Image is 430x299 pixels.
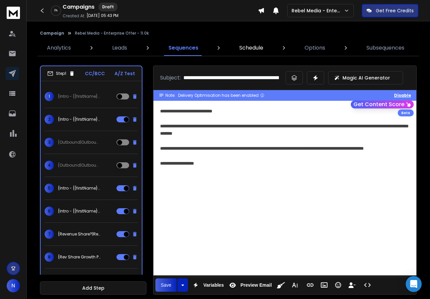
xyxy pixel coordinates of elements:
button: Emoticons [332,278,344,292]
p: Created At: [63,13,85,19]
div: Beta [398,109,414,116]
button: Add Step [40,281,146,295]
button: Get Free Credits [362,4,418,17]
div: Open Intercom Messenger [406,276,422,292]
p: Subsequences [366,44,404,52]
div: Delivery Optimisation has been enabled [178,93,265,98]
p: [DATE] 05:43 PM [87,13,118,18]
p: {Rev Share Growth Partnership?|Rev Share Outbound?|Rev Share Partnership?} [58,254,101,260]
p: {Outbound|Outbound?|Outbound for {{firstName}}|Outbound Idea for {{firstName}}} [58,140,101,145]
span: Preview Email [239,282,273,288]
button: Save [155,278,177,292]
p: Magic AI Generator [342,75,390,81]
span: 3 [45,138,54,147]
a: Analytics [43,40,75,56]
p: {Intro - {{firstName}}|Quick Intro|Quick Intro {{firstName}}} [58,186,101,191]
p: Analytics [47,44,71,52]
span: 5 [45,184,54,193]
p: Schedule [239,44,263,52]
button: Insert Unsubscribe Link [346,278,358,292]
button: N [7,279,20,292]
p: {Intro - {{firstName}}|Quick Intro|Quick Intro {{firstName}}} [58,94,101,99]
p: {Intro - {{firstName}}|Quick Intro|Quick Intro {{firstName}}} [58,117,101,122]
p: Sequences [168,44,198,52]
button: Insert Image (⌘P) [318,278,330,292]
span: Note: [165,93,175,98]
p: Rebel Media - Enterprise Offer - 11.0k [75,31,149,36]
a: Options [301,40,329,56]
span: 1 [45,92,54,101]
p: {Outbound|Outbound?|Outbound for {{firstName}}|Outbound Idea for {{firstName}}|Quick Intro|Quick ... [58,163,101,168]
p: 0 % [54,9,58,13]
p: Rebel Media - Enterprise [292,7,344,14]
p: Subject: [160,74,181,82]
p: {Revenue Share?|Rev Share?|Rev Share Partnership?} [58,231,101,237]
button: Clean HTML [275,278,287,292]
button: More Text [289,278,301,292]
img: logo [7,7,20,19]
p: Options [305,44,325,52]
div: Draft [99,3,117,11]
p: Get Free Credits [376,7,414,14]
p: Leads [112,44,127,52]
p: CC/BCC [85,70,105,77]
a: Subsequences [362,40,408,56]
span: 8 [45,252,54,262]
a: Sequences [164,40,202,56]
p: A/Z Test [114,70,135,77]
button: Preview Email [226,278,273,292]
span: 7 [45,229,54,239]
button: Insert Link (⌘K) [304,278,317,292]
span: Variables [202,282,225,288]
a: Schedule [235,40,267,56]
button: Get Content Score [351,100,414,108]
div: Step 1 [47,71,75,76]
button: Magic AI Generator [328,71,403,84]
h1: Campaigns [63,3,95,11]
span: 4 [45,161,54,170]
a: Leads [108,40,131,56]
p: {Intro - {{firstName}}|Quick Intro|Quick Intro {{firstName}}} [58,209,101,214]
button: Code View [361,278,374,292]
button: Campaign [40,31,64,36]
button: Variables [189,278,225,292]
span: 2 [45,115,54,124]
span: 6 [45,207,54,216]
button: Disable [394,93,411,98]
